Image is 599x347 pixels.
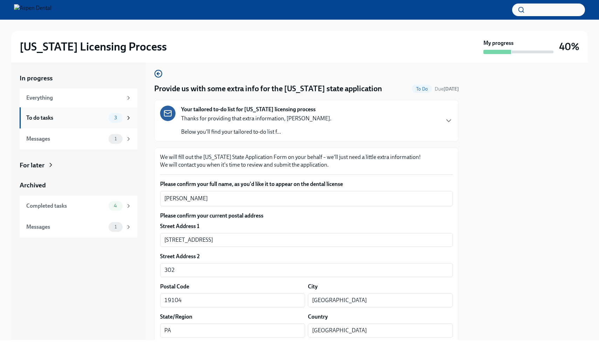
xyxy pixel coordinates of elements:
strong: [DATE] [443,86,459,92]
label: Please confirm your full name, as you'd like it to appear on the dental license [160,180,453,188]
label: Postal Code [160,283,189,291]
a: To do tasks3 [20,107,137,128]
p: Thanks for providing that extra information, [PERSON_NAME]. [181,115,331,122]
a: Archived [20,181,137,190]
a: In progress [20,74,137,83]
div: To do tasks [26,114,106,122]
p: Below you'll find your tailored to-do list f... [181,128,331,136]
label: City [308,283,318,291]
span: 4 [110,203,121,208]
a: For later [20,161,137,170]
div: Messages [26,223,106,231]
span: August 13th, 2025 10:00 [435,86,459,92]
div: Everything [26,94,123,102]
h2: [US_STATE] Licensing Process [20,40,167,54]
span: Due [435,86,459,92]
a: Completed tasks4 [20,195,137,216]
p: We will fill out the [US_STATE] State Application Form on your behalf – we'll just need a little ... [160,153,453,169]
label: Country [308,313,328,321]
h3: 40% [559,40,579,53]
textarea: [PERSON_NAME] [164,194,449,203]
span: To Do [412,86,432,92]
img: Aspen Dental [14,4,51,15]
label: State/Region [160,313,192,321]
label: Street Address 1 [160,222,199,230]
strong: Your tailored to-do list for [US_STATE] licensing process [181,106,316,113]
a: Everything [20,88,137,107]
span: 3 [110,115,121,120]
label: Please confirm your current postal address [160,212,453,220]
h4: Provide us with some extra info for the [US_STATE] state application [154,84,382,94]
a: Messages1 [20,128,137,149]
div: For later [20,161,44,170]
strong: My progress [483,39,514,47]
span: 1 [110,224,121,229]
div: Messages [26,135,106,143]
a: Messages1 [20,216,137,238]
div: Completed tasks [26,202,106,210]
span: 1 [110,136,121,141]
label: Street Address 2 [160,253,200,260]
